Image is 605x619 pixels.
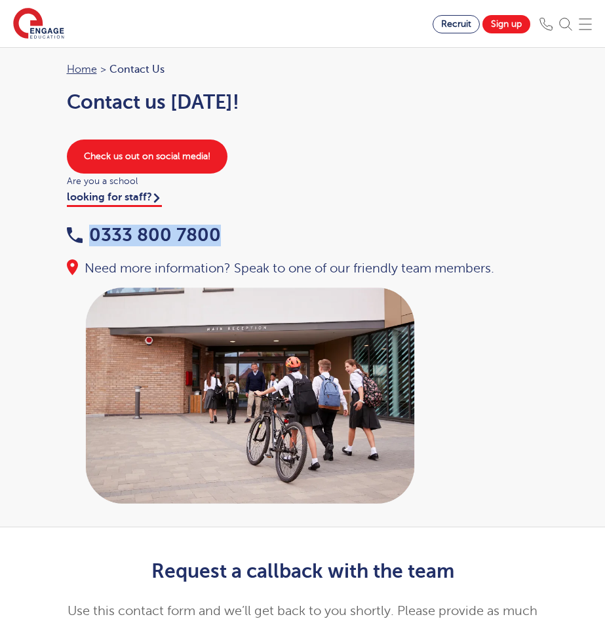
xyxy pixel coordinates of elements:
[67,560,539,582] h2: Request a callback with the team
[559,18,572,31] img: Search
[67,191,162,207] a: looking for staff?
[109,61,165,78] span: Contact Us
[67,91,539,113] h1: Contact us [DATE]!
[441,19,471,29] span: Recruit
[482,15,530,33] a: Sign up
[67,140,227,174] a: Check us out on social media!
[433,15,480,33] a: Recruit
[67,64,97,75] a: Home
[539,18,553,31] img: Phone
[67,225,221,245] a: 0333 800 7800
[67,61,539,78] nav: breadcrumb
[67,174,539,189] span: Are you a school
[67,259,539,278] div: Need more information? Speak to one of our friendly team members.
[579,18,592,31] img: Mobile Menu
[100,64,106,75] span: >
[13,8,64,41] img: Engage Education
